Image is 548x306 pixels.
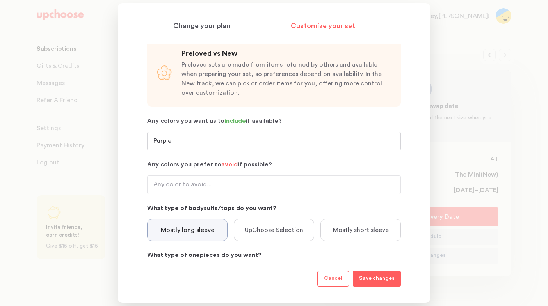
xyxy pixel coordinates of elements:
img: flower [157,65,172,81]
p: Mostly short sleeve [333,225,389,235]
span: if possible? [238,161,272,168]
input: Any color to avoid... [147,175,401,194]
button: Save changes [353,271,401,287]
p: Save changes [359,274,395,283]
p: Cancel [324,274,342,283]
button: Cancel [317,271,349,287]
p: Preloved sets are made from items returned by others and available when preparing your set, so pr... [181,60,391,97]
p: Customize your set [291,21,355,31]
input: Any color to favor... [147,132,401,150]
span: if available? [246,118,282,124]
span: include [224,118,246,124]
p: What type of bodysuits/tops do you want? [147,203,401,213]
p: Change your plan [173,21,230,31]
p: Any colors you prefer to [147,160,401,169]
p: Preloved vs New [181,49,391,58]
p: Mostly long sleeve [161,225,214,235]
p: UpChoose Selection [245,225,303,235]
p: Any colors you want us to [147,116,401,126]
p: What type of onepieces do you want? [147,250,401,260]
span: avoid [221,161,238,168]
